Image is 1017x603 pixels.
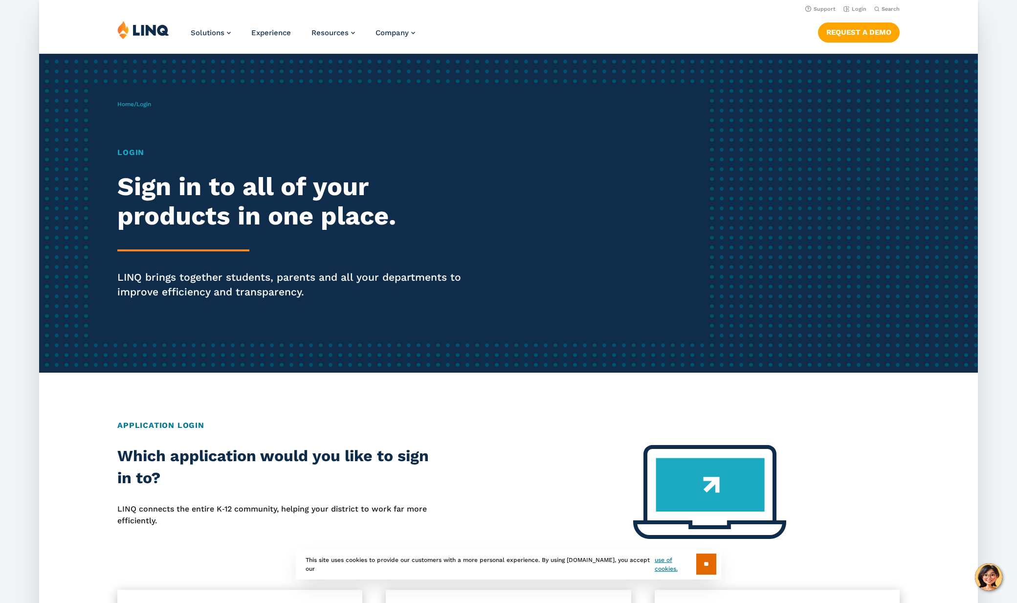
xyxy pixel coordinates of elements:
nav: Utility Navigation [39,3,978,14]
span: Resources [311,28,349,37]
a: Home [117,101,134,108]
span: / [117,101,151,108]
a: Request a Demo [818,22,900,42]
span: Search [882,6,900,12]
button: Open Search Bar [874,5,900,13]
h2: Sign in to all of your products in one place. [117,172,479,231]
span: Company [376,28,409,37]
h2: Application Login [117,420,900,431]
a: Solutions [191,28,231,37]
a: Company [376,28,415,37]
a: Resources [311,28,355,37]
a: Experience [251,28,291,37]
span: Solutions [191,28,224,37]
p: LINQ connects the entire K‑12 community, helping your district to work far more efficiently. [117,503,430,527]
a: use of cookies. [655,556,696,573]
button: Hello, have a question? Let’s chat. [975,563,1002,591]
span: Login [136,101,151,108]
div: This site uses cookies to provide our customers with a more personal experience. By using [DOMAIN... [296,549,721,580]
nav: Button Navigation [818,21,900,42]
p: LINQ brings together students, parents and all your departments to improve efficiency and transpa... [117,270,479,299]
a: Login [843,6,866,12]
nav: Primary Navigation [191,21,415,53]
h1: Login [117,147,479,158]
img: LINQ | K‑12 Software [117,21,169,39]
a: Support [805,6,836,12]
h2: Which application would you like to sign in to? [117,445,430,490]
